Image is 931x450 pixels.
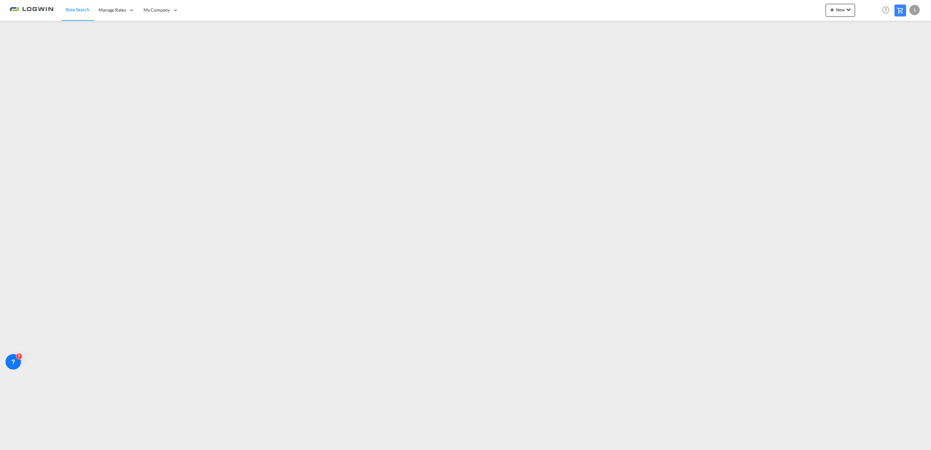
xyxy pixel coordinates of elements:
[10,3,53,17] img: 2761ae10d95411efa20a1f5e0282d2d7.png
[826,4,855,17] button: icon-plus 400-fgNewicon-chevron-down
[828,7,852,12] span: New
[99,7,126,13] span: Manage Rates
[880,5,894,16] div: Help
[909,5,920,15] div: S
[828,6,836,14] md-icon: icon-plus 400-fg
[880,5,891,16] span: Help
[144,7,170,13] span: My Company
[845,6,852,14] md-icon: icon-chevron-down
[66,7,90,12] span: Rate Search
